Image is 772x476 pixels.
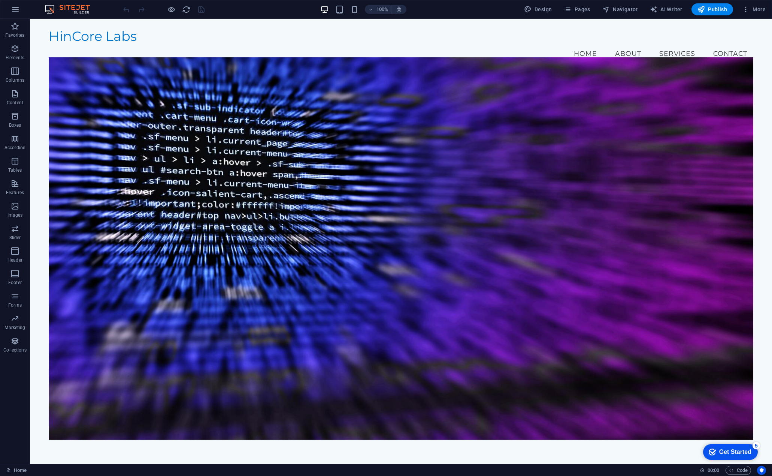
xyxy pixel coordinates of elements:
[8,167,22,173] p: Tables
[55,1,63,9] div: 5
[6,77,24,83] p: Columns
[182,5,191,14] i: Reload page
[757,466,766,475] button: Usercentrics
[7,257,22,263] p: Header
[22,8,54,15] div: Get Started
[729,466,748,475] span: Code
[365,5,391,14] button: 100%
[647,3,685,15] button: AI Writer
[376,5,388,14] h6: 100%
[396,6,402,13] i: On resize automatically adjust zoom level to fit chosen device.
[7,212,23,218] p: Images
[4,145,25,151] p: Accordion
[713,467,714,473] span: :
[7,100,23,106] p: Content
[691,3,733,15] button: Publish
[9,235,21,241] p: Slider
[167,5,176,14] button: Click here to leave preview mode and continue editing
[599,3,641,15] button: Navigator
[6,190,24,196] p: Features
[3,347,26,353] p: Collections
[697,6,727,13] span: Publish
[564,6,590,13] span: Pages
[561,3,593,15] button: Pages
[524,6,552,13] span: Design
[8,280,22,286] p: Footer
[602,6,638,13] span: Navigator
[726,466,751,475] button: Code
[9,122,21,128] p: Boxes
[521,3,555,15] button: Design
[43,5,99,14] img: Editor Logo
[4,325,25,331] p: Marketing
[521,3,555,15] div: Design (Ctrl+Alt+Y)
[742,6,766,13] span: More
[6,466,27,475] a: Click to cancel selection. Double-click to open Pages
[739,3,769,15] button: More
[6,55,25,61] p: Elements
[182,5,191,14] button: reload
[5,32,24,38] p: Favorites
[708,466,719,475] span: 00 00
[8,302,22,308] p: Forms
[650,6,682,13] span: AI Writer
[6,4,61,19] div: Get Started 5 items remaining, 0% complete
